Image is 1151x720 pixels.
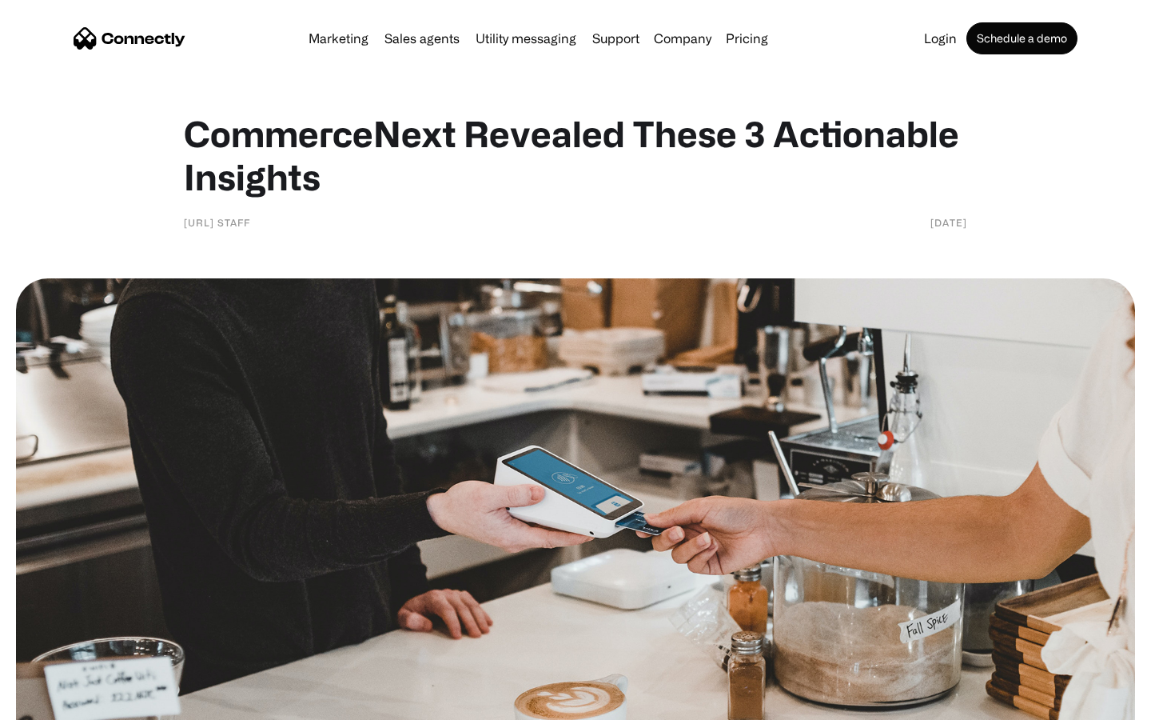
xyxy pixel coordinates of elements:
[184,214,250,230] div: [URL] Staff
[966,22,1077,54] a: Schedule a demo
[302,32,375,45] a: Marketing
[378,32,466,45] a: Sales agents
[918,32,963,45] a: Login
[930,214,967,230] div: [DATE]
[184,112,967,198] h1: CommerceNext Revealed These 3 Actionable Insights
[16,692,96,714] aside: Language selected: English
[654,27,711,50] div: Company
[719,32,775,45] a: Pricing
[586,32,646,45] a: Support
[469,32,583,45] a: Utility messaging
[32,692,96,714] ul: Language list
